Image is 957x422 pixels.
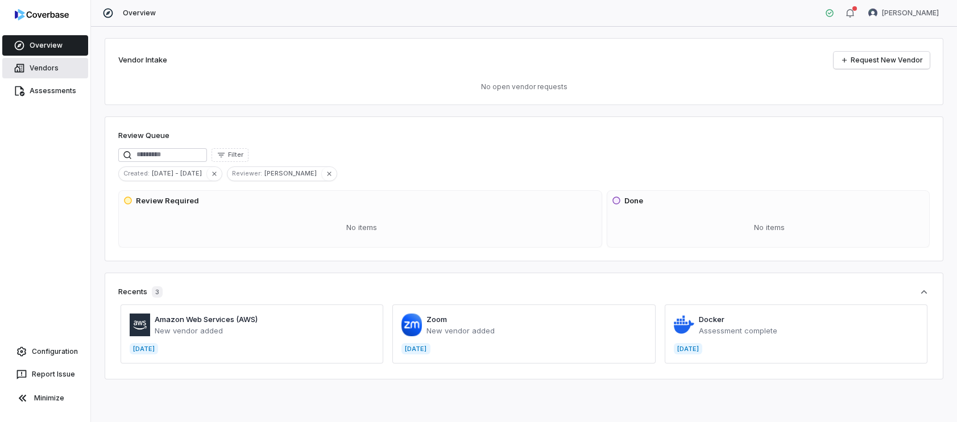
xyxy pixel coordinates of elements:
span: Configuration [32,347,78,356]
h2: Vendor Intake [118,55,167,66]
span: [PERSON_NAME] [882,9,939,18]
p: No open vendor requests [118,82,930,91]
span: [PERSON_NAME] [264,168,321,178]
span: Vendors [30,64,59,73]
a: Vendors [2,58,88,78]
span: Overview [123,9,156,18]
div: Recents [118,286,163,298]
a: Docker [699,315,724,324]
span: [DATE] - [DATE] [152,168,206,178]
div: No items [612,213,927,243]
button: Recents3 [118,286,930,298]
img: logo-D7KZi-bG.svg [15,9,69,20]
h3: Done [624,195,643,207]
button: Filter [212,148,248,162]
button: Report Issue [5,364,86,385]
a: Zoom [426,315,447,324]
h3: Review Required [136,195,199,207]
button: Kim Kambarami avatar[PERSON_NAME] [861,5,946,22]
span: 3 [152,286,163,298]
span: Report Issue [32,370,75,379]
a: Amazon Web Services (AWS) [155,315,258,324]
a: Configuration [5,341,86,362]
img: Kim Kambarami avatar [868,9,877,18]
a: Request New Vendor [834,52,930,69]
span: Reviewer : [227,168,264,178]
a: Assessments [2,81,88,101]
h1: Review Queue [118,130,169,141]
span: Created : [119,168,152,178]
a: Overview [2,35,88,56]
div: No items [123,213,599,243]
button: Minimize [5,387,86,410]
span: Filter [228,151,243,159]
span: Assessments [30,86,76,95]
span: Minimize [34,394,64,403]
span: Overview [30,41,63,50]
